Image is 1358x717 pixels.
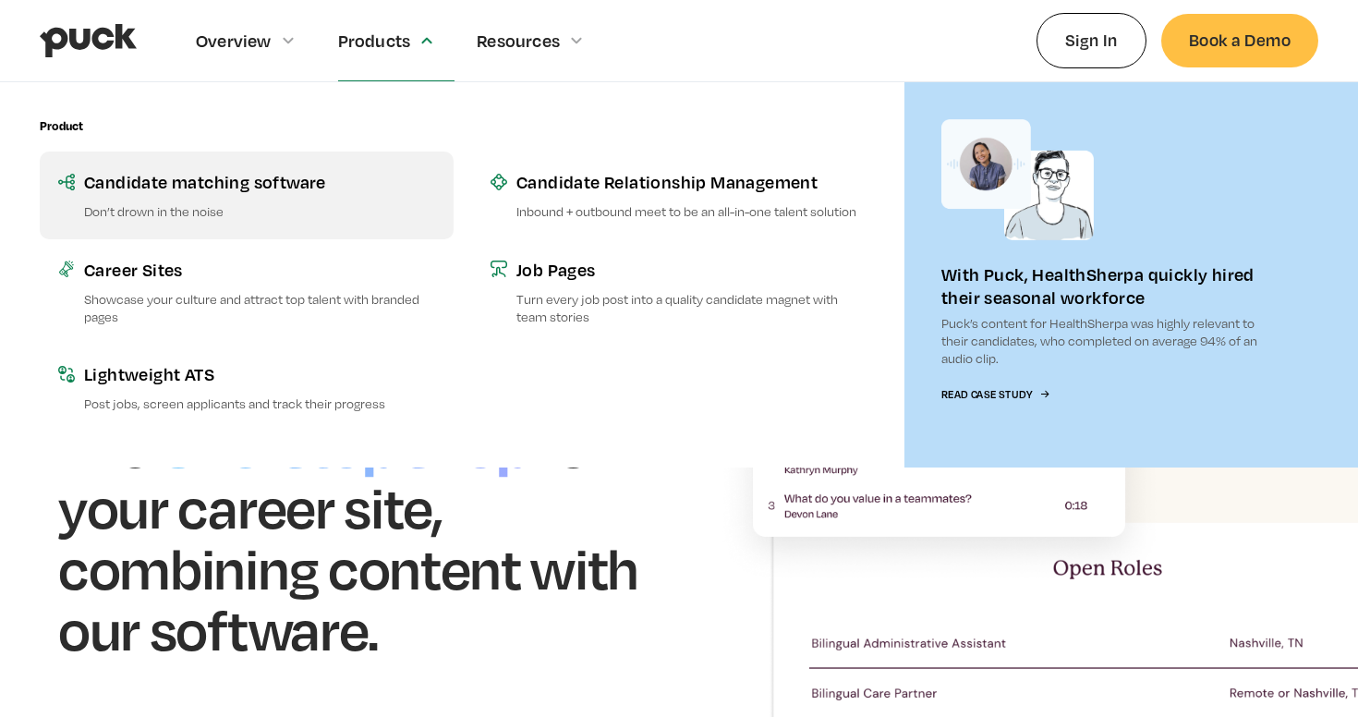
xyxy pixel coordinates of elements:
[516,258,867,281] div: Job Pages
[1161,14,1318,67] a: Book a Demo
[1037,13,1146,67] a: Sign In
[516,202,867,220] p: Inbound + outbound meet to be an all-in-one talent solution
[941,262,1281,309] div: With Puck, HealthSherpa quickly hired their seasonal workforce
[84,362,435,385] div: Lightweight ATS
[84,290,435,325] p: Showcase your culture and attract top talent with branded pages
[904,82,1318,468] a: With Puck, HealthSherpa quickly hired their seasonal workforcePuck’s content for HealthSherpa was...
[472,239,886,344] a: Job PagesTurn every job post into a quality candidate magnet with team stories
[516,170,867,193] div: Candidate Relationship Management
[40,344,454,431] a: Lightweight ATSPost jobs, screen applicants and track their progress
[40,152,454,238] a: Candidate matching softwareDon’t drown in the noise
[196,30,272,51] div: Overview
[472,152,886,238] a: Candidate Relationship ManagementInbound + outbound meet to be an all-in-one talent solution
[40,119,83,133] div: Product
[338,30,411,51] div: Products
[58,411,638,662] h1: for your career site, combining content with our software.
[84,170,435,193] div: Candidate matching software
[84,258,435,281] div: Career Sites
[477,30,560,51] div: Resources
[84,202,435,220] p: Don’t drown in the noise
[40,239,454,344] a: Career SitesShowcase your culture and attract top talent with branded pages
[941,389,1032,401] div: Read Case Study
[84,395,435,412] p: Post jobs, screen applicants and track their progress
[516,290,867,325] p: Turn every job post into a quality candidate magnet with team stories
[941,314,1281,368] p: Puck’s content for HealthSherpa was highly relevant to their candidates, who completed on average...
